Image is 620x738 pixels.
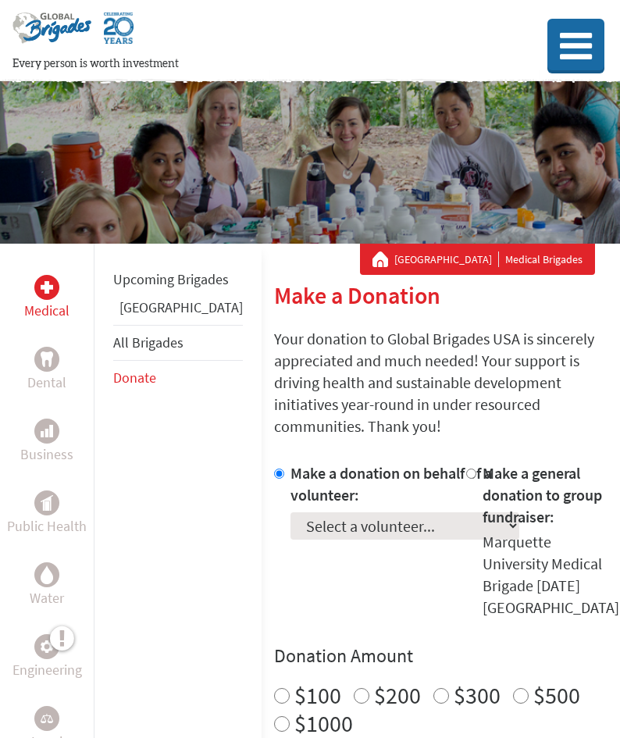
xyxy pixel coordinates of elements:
[113,333,184,351] a: All Brigades
[7,515,87,537] p: Public Health
[34,347,59,372] div: Dental
[34,419,59,444] div: Business
[374,680,421,710] label: $200
[41,425,53,437] img: Business
[113,297,243,325] li: Panama
[20,444,73,465] p: Business
[483,531,619,619] div: Marquette University Medical Brigade [DATE] [GEOGRAPHIC_DATA]
[34,490,59,515] div: Public Health
[104,12,134,56] img: Global Brigades Celebrating 20 Years
[483,463,602,526] label: Make a general donation to group fundraiser:
[24,300,69,322] p: Medical
[274,328,608,437] p: Your donation to Global Brigades USA is sincerely appreciated and much needed! Your support is dr...
[27,372,66,394] p: Dental
[12,56,508,72] p: Every person is worth investment
[34,634,59,659] div: Engineering
[113,270,229,288] a: Upcoming Brigades
[372,251,583,267] div: Medical Brigades
[7,490,87,537] a: Public HealthPublic Health
[30,562,64,609] a: WaterWater
[27,347,66,394] a: DentalDental
[119,298,243,316] a: [GEOGRAPHIC_DATA]
[34,706,59,731] div: Legal Empowerment
[20,419,73,465] a: BusinessBusiness
[41,351,53,366] img: Dental
[12,634,82,681] a: EngineeringEngineering
[290,463,492,504] label: Make a donation on behalf of a volunteer:
[24,275,69,322] a: MedicalMedical
[12,659,82,681] p: Engineering
[41,714,53,723] img: Legal Empowerment
[41,565,53,583] img: Water
[113,325,243,361] li: All Brigades
[12,12,91,56] img: Global Brigades Logo
[30,587,64,609] p: Water
[41,281,53,294] img: Medical
[394,251,499,267] a: [GEOGRAPHIC_DATA]
[294,708,353,738] label: $1000
[113,262,243,297] li: Upcoming Brigades
[34,562,59,587] div: Water
[41,495,53,511] img: Public Health
[274,281,608,309] h2: Make a Donation
[113,361,243,395] li: Donate
[113,369,156,387] a: Donate
[274,644,608,668] h4: Donation Amount
[34,275,59,300] div: Medical
[294,680,341,710] label: $100
[41,640,53,653] img: Engineering
[533,680,580,710] label: $500
[454,680,501,710] label: $300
